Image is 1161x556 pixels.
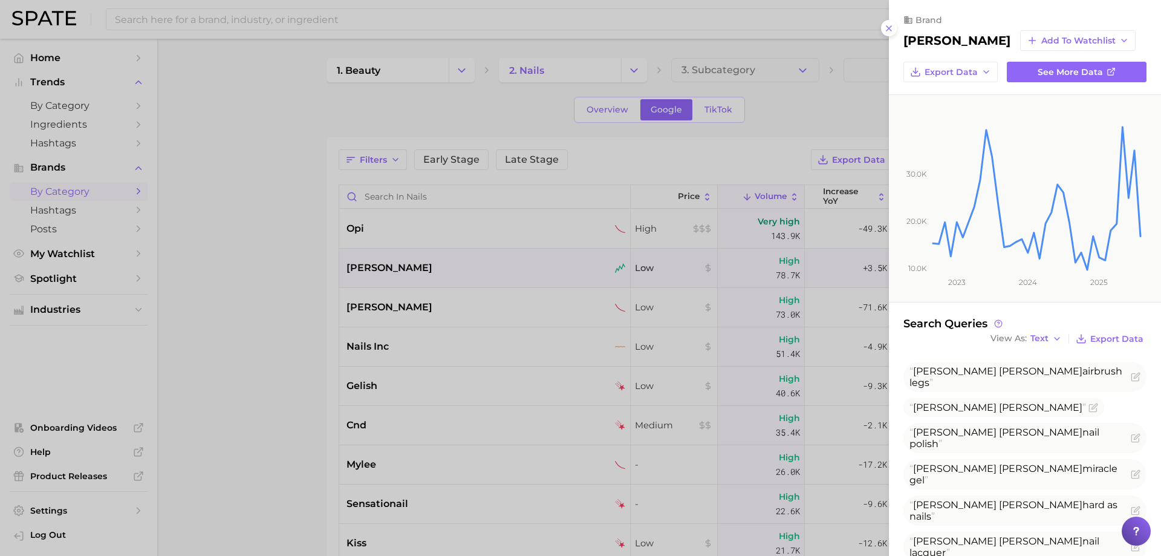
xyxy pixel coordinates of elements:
span: Search Queries [903,317,1004,330]
button: Flag as miscategorized or irrelevant [1088,403,1098,413]
span: See more data [1038,67,1103,77]
button: Flag as miscategorized or irrelevant [1131,469,1140,479]
button: Export Data [1073,330,1146,347]
span: [PERSON_NAME] [999,463,1082,474]
span: [PERSON_NAME] [999,499,1082,511]
span: brand [915,15,942,25]
span: Add to Watchlist [1041,36,1116,46]
h2: [PERSON_NAME] [903,33,1010,48]
span: Export Data [925,67,978,77]
button: Add to Watchlist [1020,30,1136,51]
tspan: 2023 [948,278,966,287]
span: [PERSON_NAME] [913,365,997,377]
span: miracle gel [909,463,1117,486]
span: [PERSON_NAME] [913,499,997,511]
span: airbrush legs [909,365,1122,388]
span: [PERSON_NAME] [999,365,1082,377]
span: [PERSON_NAME] [913,402,997,413]
button: Flag as miscategorized or irrelevant [1131,542,1140,552]
button: Flag as miscategorized or irrelevant [1131,433,1140,443]
span: [PERSON_NAME] [913,427,997,438]
tspan: 2025 [1090,278,1108,287]
tspan: 10.0k [908,264,927,273]
tspan: 30.0k [906,169,927,178]
button: Flag as miscategorized or irrelevant [1131,506,1140,515]
span: [PERSON_NAME] [999,402,1082,413]
span: [PERSON_NAME] [913,463,997,474]
button: Export Data [903,62,998,82]
span: Text [1030,335,1049,342]
span: Export Data [1090,334,1143,344]
span: View As [990,335,1027,342]
tspan: 2024 [1019,278,1037,287]
button: View AsText [987,331,1065,347]
span: nail polish [909,427,1099,450]
span: hard as nails [909,499,1117,522]
tspan: 20.0k [906,217,927,226]
button: Flag as miscategorized or irrelevant [1131,372,1140,382]
span: [PERSON_NAME] [999,427,1082,438]
span: [PERSON_NAME] [999,535,1082,547]
span: [PERSON_NAME] [913,535,997,547]
a: See more data [1007,62,1146,82]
